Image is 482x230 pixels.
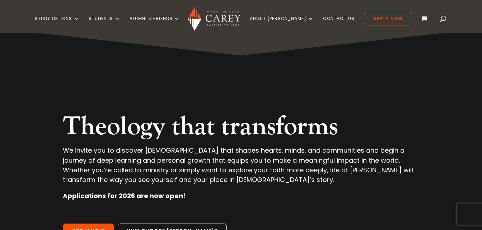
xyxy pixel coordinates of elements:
h2: Theology that transforms [63,111,419,145]
img: Carey Baptist College [188,7,240,31]
p: We invite you to discover [DEMOGRAPHIC_DATA] that shapes hearts, minds, and communities and begin... [63,145,419,191]
a: Contact Us [323,16,355,33]
a: Study Options [35,16,79,33]
a: Students [89,16,120,33]
a: About [PERSON_NAME] [250,16,314,33]
strong: Applications for 2026 are now open! [63,191,186,200]
a: Alumni & Friends [130,16,180,33]
a: Apply Now [364,12,412,25]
